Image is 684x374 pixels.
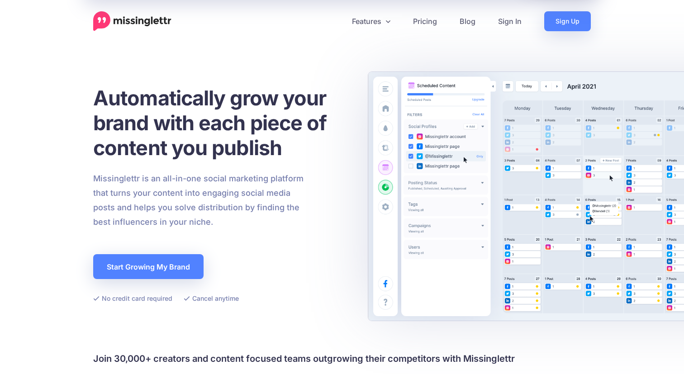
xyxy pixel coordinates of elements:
[487,11,533,31] a: Sign In
[93,351,591,366] h4: Join 30,000+ creators and content focused teams outgrowing their competitors with Missinglettr
[93,11,171,31] a: Home
[93,171,304,229] p: Missinglettr is an all-in-one social marketing platform that turns your content into engaging soc...
[93,293,172,304] li: No credit card required
[341,11,402,31] a: Features
[448,11,487,31] a: Blog
[402,11,448,31] a: Pricing
[544,11,591,31] a: Sign Up
[93,254,204,279] a: Start Growing My Brand
[93,85,349,160] h1: Automatically grow your brand with each piece of content you publish
[184,293,239,304] li: Cancel anytime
